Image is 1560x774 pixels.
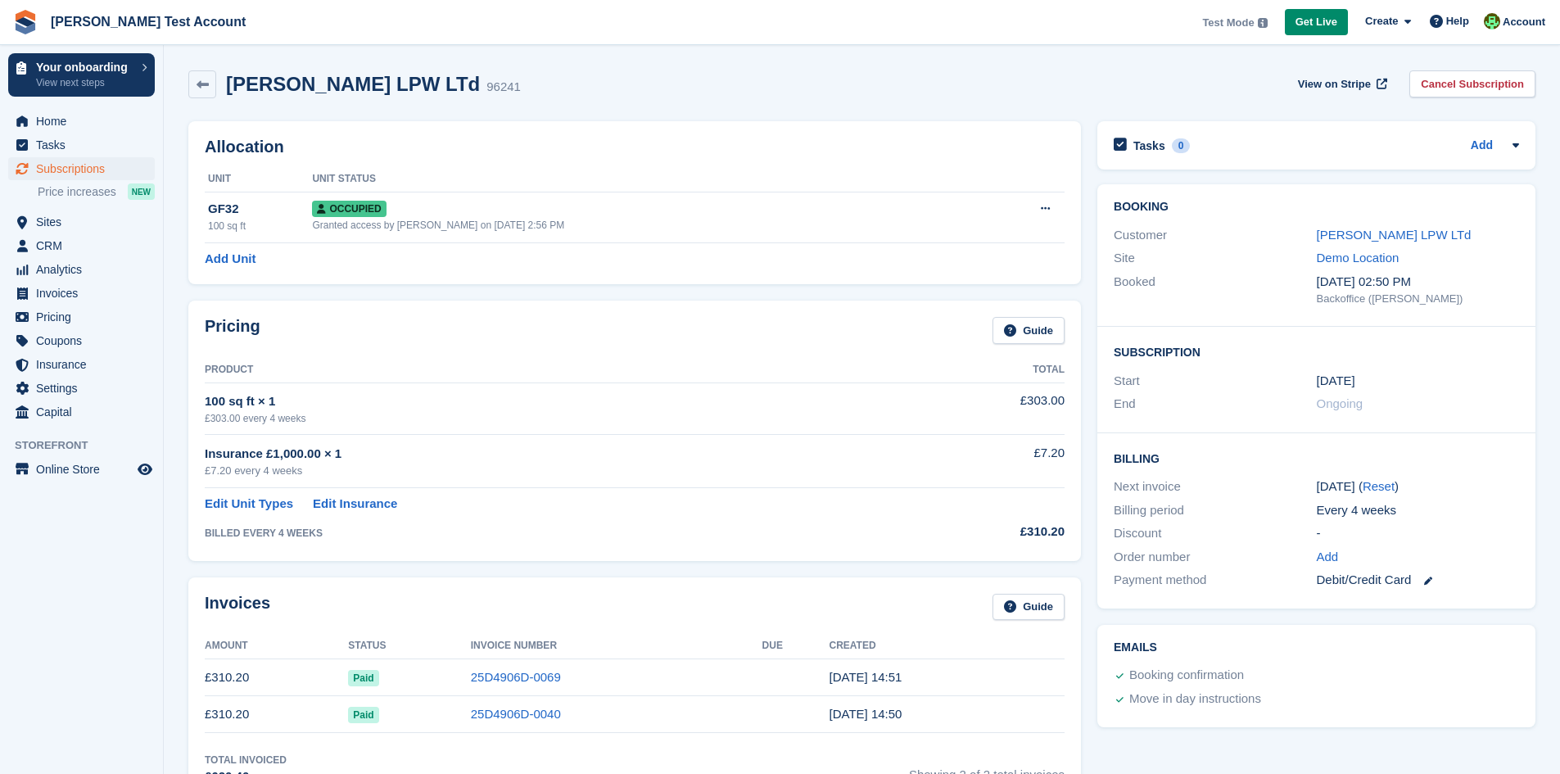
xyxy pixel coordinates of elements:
span: Home [36,110,134,133]
a: 25D4906D-0069 [471,670,561,684]
div: Discount [1114,524,1316,543]
a: menu [8,306,155,328]
span: Settings [36,377,134,400]
a: menu [8,134,155,156]
div: Order number [1114,548,1316,567]
span: Test Mode [1202,15,1254,31]
img: icon-info-grey-7440780725fd019a000dd9b08b2336e03edf1995a4989e88bcd33f0948082b44.svg [1258,18,1268,28]
h2: Emails [1114,641,1519,654]
h2: Subscription [1114,343,1519,360]
div: Insurance £1,000.00 × 1 [205,445,903,464]
div: Booking confirmation [1129,666,1244,686]
p: Your onboarding [36,61,133,73]
a: Guide [993,594,1065,621]
div: Backoffice ([PERSON_NAME]) [1317,291,1519,307]
span: Capital [36,401,134,423]
div: Total Invoiced [205,753,287,767]
div: 100 sq ft × 1 [205,392,903,411]
a: menu [8,210,155,233]
a: View on Stripe [1291,70,1390,97]
time: 2025-07-18 13:50:34 UTC [830,707,902,721]
a: Cancel Subscription [1409,70,1535,97]
div: £310.20 [903,523,1065,541]
a: menu [8,110,155,133]
div: [DATE] ( ) [1317,478,1519,496]
a: Add [1317,548,1339,567]
div: Payment method [1114,571,1316,590]
img: stora-icon-8386f47178a22dfd0bd8f6a31ec36ba5ce8667c1dd55bd0f319d3a0aa187defe.svg [13,10,38,34]
a: Demo Location [1317,251,1399,265]
td: £7.20 [903,435,1065,488]
div: GF32 [208,200,312,219]
a: menu [8,401,155,423]
span: Paid [348,707,378,723]
a: Your onboarding View next steps [8,53,155,97]
div: Booked [1114,273,1316,307]
div: Move in day instructions [1129,690,1261,709]
a: Reset [1363,479,1395,493]
a: Price increases NEW [38,183,155,201]
div: BILLED EVERY 4 WEEKS [205,526,903,541]
th: Status [348,633,470,659]
a: Add [1471,137,1493,156]
span: CRM [36,234,134,257]
span: Invoices [36,282,134,305]
span: Get Live [1295,14,1337,30]
a: Edit Unit Types [205,495,293,514]
td: £310.20 [205,696,348,733]
div: Every 4 weeks [1317,501,1519,520]
span: Sites [36,210,134,233]
td: £310.20 [205,659,348,696]
span: View on Stripe [1298,76,1371,93]
a: Edit Insurance [313,495,397,514]
h2: Billing [1114,450,1519,466]
a: menu [8,377,155,400]
a: [PERSON_NAME] Test Account [44,8,252,35]
img: Steve Pollicott [1484,13,1500,29]
span: Create [1365,13,1398,29]
div: NEW [128,183,155,200]
a: menu [8,282,155,305]
th: Invoice Number [471,633,762,659]
h2: [PERSON_NAME] LPW LTd [226,73,480,95]
div: Customer [1114,226,1316,245]
a: menu [8,234,155,257]
span: Tasks [36,134,134,156]
time: 2025-08-15 13:51:19 UTC [830,670,902,684]
th: Product [205,357,903,383]
div: Site [1114,249,1316,268]
a: menu [8,157,155,180]
div: Start [1114,372,1316,391]
span: Subscriptions [36,157,134,180]
span: Ongoing [1317,396,1363,410]
div: [DATE] 02:50 PM [1317,273,1519,292]
time: 2025-07-18 00:00:00 UTC [1317,372,1355,391]
h2: Pricing [205,317,260,344]
th: Created [830,633,1065,659]
span: Online Store [36,458,134,481]
span: Pricing [36,306,134,328]
h2: Allocation [205,138,1065,156]
a: menu [8,353,155,376]
a: Add Unit [205,250,255,269]
td: £303.00 [903,382,1065,434]
span: Storefront [15,437,163,454]
div: 100 sq ft [208,219,312,233]
div: £303.00 every 4 weeks [205,411,903,426]
span: Analytics [36,258,134,281]
th: Unit [205,166,312,192]
div: Granted access by [PERSON_NAME] on [DATE] 2:56 PM [312,218,974,233]
div: - [1317,524,1519,543]
span: Paid [348,670,378,686]
div: £7.20 every 4 weeks [205,463,903,479]
th: Amount [205,633,348,659]
span: Coupons [36,329,134,352]
div: Billing period [1114,501,1316,520]
div: End [1114,395,1316,414]
span: Price increases [38,184,116,200]
span: Help [1446,13,1469,29]
span: Insurance [36,353,134,376]
a: Get Live [1285,9,1348,36]
th: Total [903,357,1065,383]
div: Debit/Credit Card [1317,571,1519,590]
